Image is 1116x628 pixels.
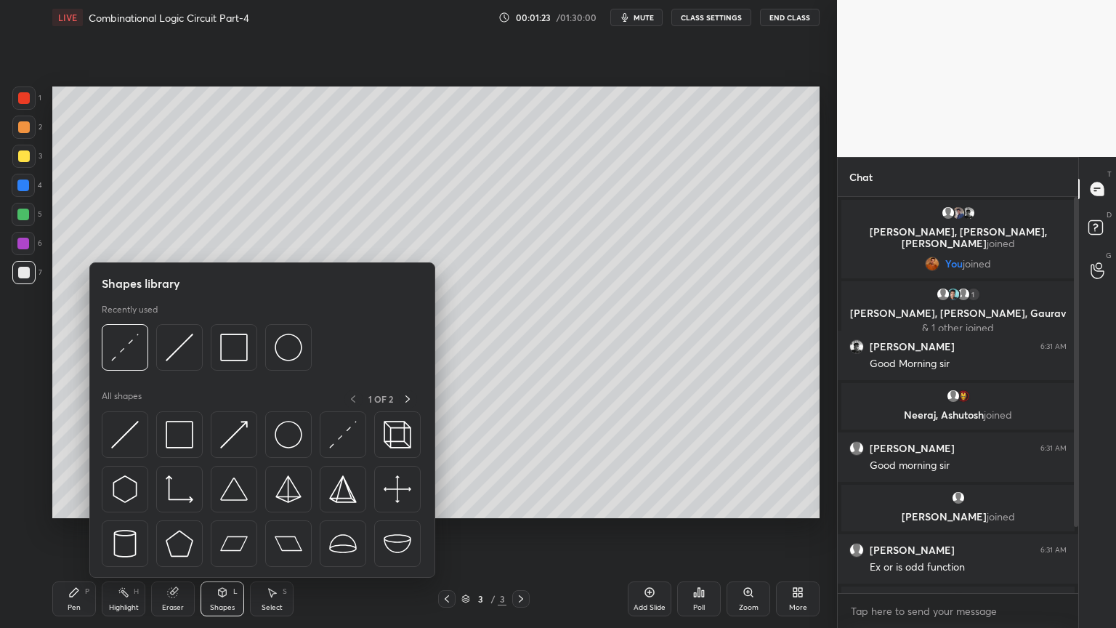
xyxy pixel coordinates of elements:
div: Good Morning sir [870,357,1067,371]
div: LIVE [52,9,83,26]
div: Poll [693,604,705,611]
div: 4 [12,174,42,197]
div: S [283,588,287,595]
p: [PERSON_NAME], [PERSON_NAME], Gaurav [850,307,1066,319]
span: joined [987,236,1015,250]
img: default.png [941,206,955,220]
span: You [945,258,963,270]
img: default.png [956,287,971,302]
div: 6:31 AM [1040,444,1067,453]
div: 2 [12,116,42,139]
h4: Combinational Logic Circuit Part-4 [89,11,249,25]
div: Pen [68,604,81,611]
img: 1f0ee6f1ae804cf8a5b7734f62dc0599.3472006_ [946,287,961,302]
img: svg+xml;charset=utf-8,%3Csvg%20xmlns%3D%22http%3A%2F%2Fwww.w3.org%2F2000%2Fsvg%22%20width%3D%2233... [166,475,193,503]
button: End Class [760,9,820,26]
div: 5 [12,203,42,226]
div: 6:31 AM [1040,546,1067,555]
p: Neeraj, Ashutosh [850,409,1066,421]
img: svg+xml;charset=utf-8,%3Csvg%20xmlns%3D%22http%3A%2F%2Fwww.w3.org%2F2000%2Fsvg%22%20width%3D%2240... [384,475,411,503]
p: G [1106,250,1112,261]
img: b55a1588e8044803b996dc616ce3f8ea.jpg [849,339,864,354]
img: svg+xml;charset=utf-8,%3Csvg%20xmlns%3D%22http%3A%2F%2Fwww.w3.org%2F2000%2Fsvg%22%20width%3D%2238... [220,475,248,503]
span: mute [634,12,654,23]
img: svg+xml;charset=utf-8,%3Csvg%20xmlns%3D%22http%3A%2F%2Fwww.w3.org%2F2000%2Fsvg%22%20width%3D%2234... [166,421,193,448]
div: L [233,588,238,595]
img: 5786bad726924fb0bb2bae2edf64aade.jpg [925,257,939,271]
img: b55a1588e8044803b996dc616ce3f8ea.jpg [961,206,976,220]
div: Zoom [739,604,759,611]
div: 1 [966,287,981,302]
img: default.png [849,441,864,456]
img: svg+xml;charset=utf-8,%3Csvg%20xmlns%3D%22http%3A%2F%2Fwww.w3.org%2F2000%2Fsvg%22%20width%3D%2244... [275,530,302,557]
img: svg+xml;charset=utf-8,%3Csvg%20xmlns%3D%22http%3A%2F%2Fwww.w3.org%2F2000%2Fsvg%22%20width%3D%2235... [384,421,411,448]
img: svg+xml;charset=utf-8,%3Csvg%20xmlns%3D%22http%3A%2F%2Fwww.w3.org%2F2000%2Fsvg%22%20width%3D%2230... [220,421,248,448]
div: Highlight [109,604,139,611]
p: Chat [838,158,884,196]
button: CLASS SETTINGS [671,9,751,26]
div: 7 [12,261,42,284]
p: D [1107,209,1112,220]
img: svg+xml;charset=utf-8,%3Csvg%20xmlns%3D%22http%3A%2F%2Fwww.w3.org%2F2000%2Fsvg%22%20width%3D%2230... [111,475,139,503]
img: svg+xml;charset=utf-8,%3Csvg%20xmlns%3D%22http%3A%2F%2Fwww.w3.org%2F2000%2Fsvg%22%20width%3D%2230... [111,334,139,361]
img: svg+xml;charset=utf-8,%3Csvg%20xmlns%3D%22http%3A%2F%2Fwww.w3.org%2F2000%2Fsvg%22%20width%3D%2230... [111,421,139,448]
img: default.png [936,287,950,302]
p: 1 OF 2 [368,393,393,405]
img: svg+xml;charset=utf-8,%3Csvg%20xmlns%3D%22http%3A%2F%2Fwww.w3.org%2F2000%2Fsvg%22%20width%3D%2234... [275,475,302,503]
span: joined [987,510,1015,523]
img: svg+xml;charset=utf-8,%3Csvg%20xmlns%3D%22http%3A%2F%2Fwww.w3.org%2F2000%2Fsvg%22%20width%3D%2234... [166,530,193,557]
img: svg+xml;charset=utf-8,%3Csvg%20xmlns%3D%22http%3A%2F%2Fwww.w3.org%2F2000%2Fsvg%22%20width%3D%2234... [329,475,357,503]
p: & 1 other joined [850,322,1066,334]
img: default.png [849,543,864,557]
div: 3 [473,595,488,603]
img: svg+xml;charset=utf-8,%3Csvg%20xmlns%3D%22http%3A%2F%2Fwww.w3.org%2F2000%2Fsvg%22%20width%3D%2244... [220,530,248,557]
div: H [134,588,139,595]
div: Select [262,604,283,611]
div: 3 [12,145,42,168]
div: 6 [12,232,42,255]
span: joined [984,408,1012,422]
div: Shapes [210,604,235,611]
div: grid [838,197,1078,593]
h6: [PERSON_NAME] [870,544,955,557]
img: svg+xml;charset=utf-8,%3Csvg%20xmlns%3D%22http%3A%2F%2Fwww.w3.org%2F2000%2Fsvg%22%20width%3D%2236... [275,334,302,361]
p: All shapes [102,390,142,408]
img: default.png [951,491,966,505]
p: [PERSON_NAME] [850,511,1066,523]
img: default.png [951,592,966,607]
img: svg+xml;charset=utf-8,%3Csvg%20xmlns%3D%22http%3A%2F%2Fwww.w3.org%2F2000%2Fsvg%22%20width%3D%2236... [275,421,302,448]
h5: Shapes library [102,275,180,292]
div: 3 [498,592,506,605]
img: default.png [946,389,961,403]
div: 1 [12,86,41,110]
img: svg+xml;charset=utf-8,%3Csvg%20xmlns%3D%22http%3A%2F%2Fwww.w3.org%2F2000%2Fsvg%22%20width%3D%2228... [111,530,139,557]
img: 57fa73ed9ffb438299f8b0b7168da4d1.jpg [956,389,971,403]
h6: [PERSON_NAME] [870,442,955,455]
img: svg+xml;charset=utf-8,%3Csvg%20xmlns%3D%22http%3A%2F%2Fwww.w3.org%2F2000%2Fsvg%22%20width%3D%2238... [384,530,411,557]
div: Eraser [162,604,184,611]
div: More [789,604,807,611]
div: / [490,595,495,603]
p: T [1107,169,1112,180]
h6: [PERSON_NAME] [870,340,955,353]
div: 6:31 AM [1040,342,1067,351]
div: Add Slide [634,604,666,611]
img: svg+xml;charset=utf-8,%3Csvg%20xmlns%3D%22http%3A%2F%2Fwww.w3.org%2F2000%2Fsvg%22%20width%3D%2230... [166,334,193,361]
div: Ex or is odd function [870,560,1067,575]
p: [PERSON_NAME], [PERSON_NAME], [PERSON_NAME] [850,226,1066,249]
button: mute [610,9,663,26]
p: Recently used [102,304,158,315]
img: svg+xml;charset=utf-8,%3Csvg%20xmlns%3D%22http%3A%2F%2Fwww.w3.org%2F2000%2Fsvg%22%20width%3D%2230... [329,421,357,448]
img: svg+xml;charset=utf-8,%3Csvg%20xmlns%3D%22http%3A%2F%2Fwww.w3.org%2F2000%2Fsvg%22%20width%3D%2238... [329,530,357,557]
span: joined [963,258,991,270]
div: P [85,588,89,595]
div: Good morning sir [870,459,1067,473]
img: 3 [951,206,966,220]
img: svg+xml;charset=utf-8,%3Csvg%20xmlns%3D%22http%3A%2F%2Fwww.w3.org%2F2000%2Fsvg%22%20width%3D%2234... [220,334,248,361]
